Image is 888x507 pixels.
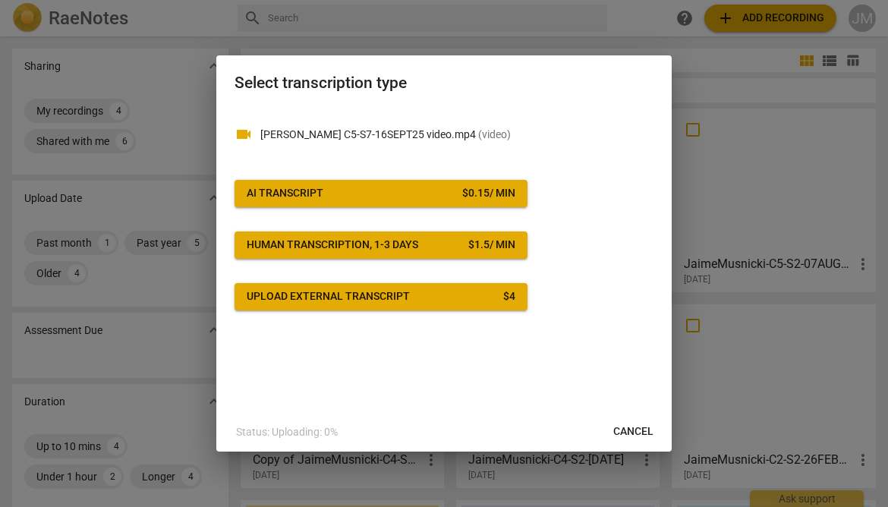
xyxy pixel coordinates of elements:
button: Human transcription, 1-3 days$1.5/ min [235,231,527,259]
p: Jaime Musnicki C5-S7-16SEPT25 video.mp4(video) [260,127,653,143]
div: $ 1.5 / min [468,238,515,253]
span: ( video ) [478,128,511,140]
div: $ 4 [503,289,515,304]
div: Human transcription, 1-3 days [247,238,418,253]
button: Upload external transcript$4 [235,283,527,310]
div: $ 0.15 / min [462,186,515,201]
span: videocam [235,125,253,143]
span: Cancel [613,424,653,439]
button: AI Transcript$0.15/ min [235,180,527,207]
div: Upload external transcript [247,289,410,304]
div: AI Transcript [247,186,323,201]
p: Status: Uploading: 0% [236,424,338,440]
button: Cancel [601,418,666,446]
h2: Select transcription type [235,74,653,93]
